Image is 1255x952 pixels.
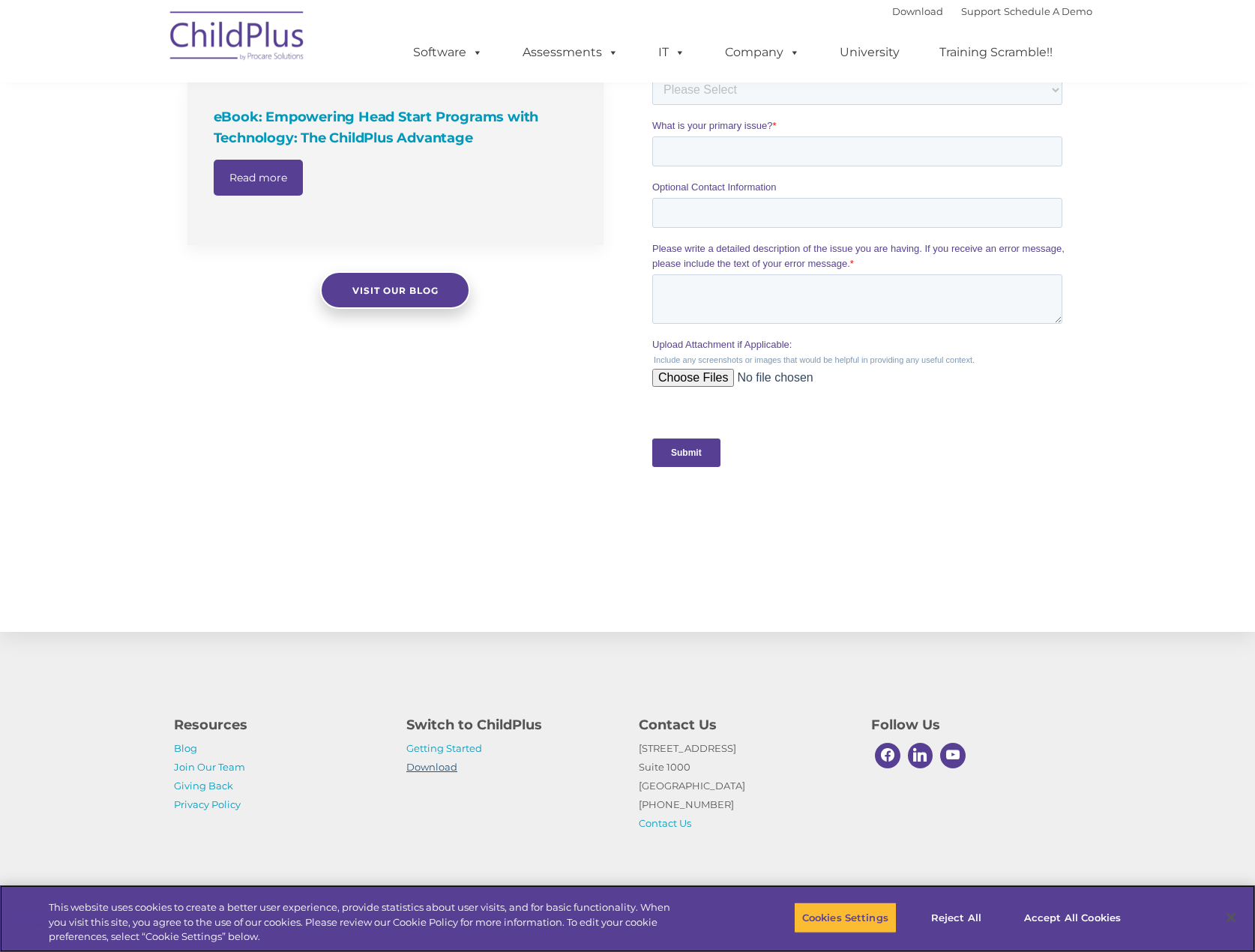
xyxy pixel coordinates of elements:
[174,714,384,735] h4: Resources
[406,742,482,754] a: Getting Started
[710,37,815,67] a: Company
[936,739,969,772] a: Youtube
[794,902,897,933] button: Cookies Settings
[639,714,849,735] h4: Contact Us
[406,761,457,773] a: Download
[398,37,498,67] a: Software
[892,5,943,17] a: Download
[892,5,1092,17] font: |
[639,817,691,829] a: Contact Us
[163,1,313,76] img: ChildPlus by Procare Solutions
[214,106,581,148] h4: eBook: Empowering Head Start Programs with Technology: The ChildPlus Advantage
[825,37,915,67] a: University
[1016,902,1129,933] button: Accept All Cookies
[639,739,849,833] p: [STREET_ADDRESS] Suite 1000 [GEOGRAPHIC_DATA] [PHONE_NUMBER]
[214,160,303,196] a: Read more
[174,742,197,754] a: Blog
[320,271,470,309] a: Visit our blog
[871,714,1081,735] h4: Follow Us
[174,761,245,773] a: Join Our Team
[1004,5,1092,17] a: Schedule A Demo
[871,739,904,772] a: Facebook
[508,37,633,67] a: Assessments
[904,739,937,772] a: Linkedin
[643,37,700,67] a: IT
[49,900,690,945] div: This website uses cookies to create a better user experience, provide statistics about user visit...
[1215,901,1248,934] button: Close
[909,902,1003,933] button: Reject All
[174,780,233,792] a: Giving Back
[961,5,1001,17] a: Support
[406,714,616,735] h4: Switch to ChildPlus
[352,285,439,296] span: Visit our blog
[924,37,1068,67] a: Training Scramble!!
[174,798,241,810] a: Privacy Policy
